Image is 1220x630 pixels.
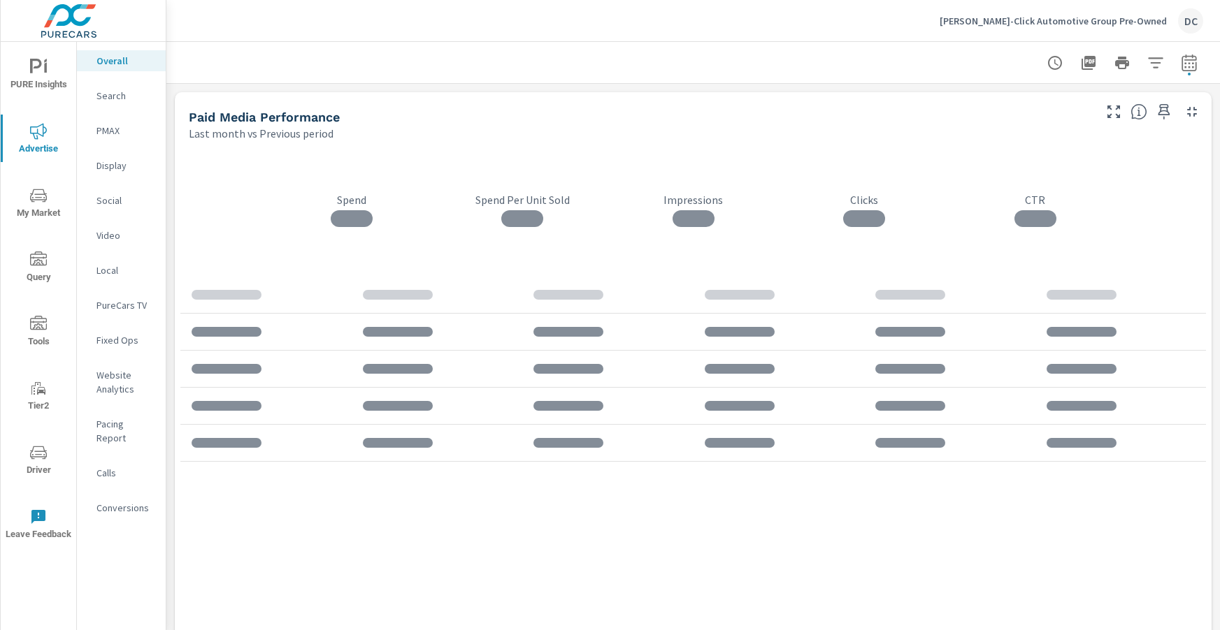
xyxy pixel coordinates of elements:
[96,466,155,480] p: Calls
[77,295,166,316] div: PureCars TV
[96,368,155,396] p: Website Analytics
[608,193,779,207] p: Impressions
[77,413,166,448] div: Pacing Report
[77,120,166,141] div: PMAX
[96,417,155,445] p: Pacing Report
[96,501,155,515] p: Conversions
[96,54,155,68] p: Overall
[189,110,340,124] h5: Paid Media Performance
[77,260,166,281] div: Local
[5,123,72,157] span: Advertise
[5,380,72,414] span: Tier2
[77,85,166,106] div: Search
[77,190,166,211] div: Social
[1108,49,1136,77] button: Print Report
[77,225,166,246] div: Video
[1075,49,1103,77] button: "Export Report to PDF"
[266,193,437,207] p: Spend
[940,15,1167,27] p: [PERSON_NAME]-Click Automotive Group Pre-Owned
[96,263,155,277] p: Local
[96,124,155,138] p: PMAX
[779,193,950,207] p: Clicks
[949,193,1121,207] p: CTR
[1181,101,1203,123] button: Minimize Widget
[96,159,155,173] p: Display
[77,50,166,71] div: Overall
[96,298,155,312] p: PureCars TV
[1175,49,1203,77] button: Select Date Range
[1178,8,1203,34] div: DC
[96,89,155,103] p: Search
[1142,49,1170,77] button: Apply Filters
[96,333,155,347] p: Fixed Ops
[77,155,166,176] div: Display
[77,365,166,400] div: Website Analytics
[77,497,166,518] div: Conversions
[77,330,166,351] div: Fixed Ops
[96,228,155,242] p: Video
[1131,103,1147,120] span: Understand performance metrics over the selected time range.
[5,444,72,478] span: Driver
[1103,101,1125,123] button: Make Fullscreen
[5,187,72,221] span: My Market
[5,316,72,350] span: Tools
[1153,101,1175,123] span: Save this to your personalized report
[1,42,76,556] div: nav menu
[189,125,333,142] p: Last month vs Previous period
[5,251,72,286] span: Query
[96,193,155,207] p: Social
[5,59,72,93] span: PURE Insights
[77,462,166,483] div: Calls
[5,508,72,543] span: Leave Feedback
[437,193,608,207] p: Spend Per Unit Sold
